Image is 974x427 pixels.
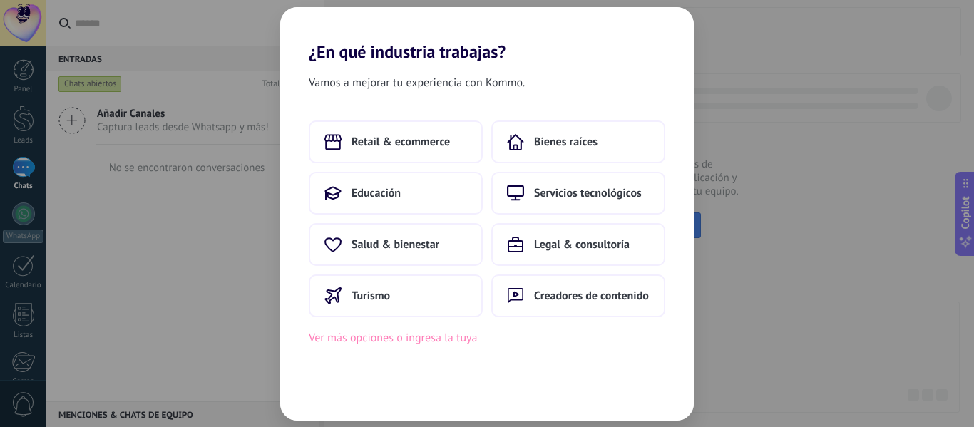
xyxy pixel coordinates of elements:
[352,135,450,149] span: Retail & ecommerce
[309,73,525,92] span: Vamos a mejorar tu experiencia con Kommo.
[352,237,439,252] span: Salud & bienestar
[280,7,694,62] h2: ¿En qué industria trabajas?
[491,120,665,163] button: Bienes raíces
[491,274,665,317] button: Creadores de contenido
[309,223,483,266] button: Salud & bienestar
[534,135,598,149] span: Bienes raíces
[309,329,477,347] button: Ver más opciones o ingresa la tuya
[309,172,483,215] button: Educación
[534,237,630,252] span: Legal & consultoría
[309,274,483,317] button: Turismo
[534,289,649,303] span: Creadores de contenido
[491,172,665,215] button: Servicios tecnológicos
[352,186,401,200] span: Educación
[352,289,390,303] span: Turismo
[309,120,483,163] button: Retail & ecommerce
[534,186,642,200] span: Servicios tecnológicos
[491,223,665,266] button: Legal & consultoría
